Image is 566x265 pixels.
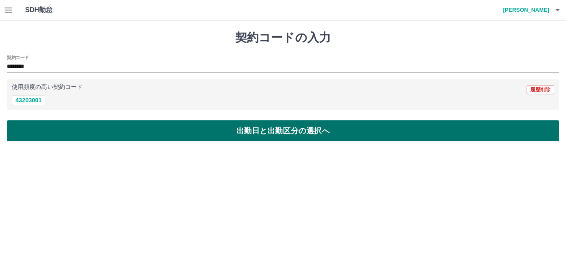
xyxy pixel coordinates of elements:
[12,95,45,105] button: 43203001
[7,54,29,61] h2: 契約コード
[527,85,554,94] button: 履歴削除
[7,120,559,141] button: 出勤日と出勤区分の選択へ
[12,84,83,90] p: 使用頻度の高い契約コード
[7,31,559,45] h1: 契約コードの入力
